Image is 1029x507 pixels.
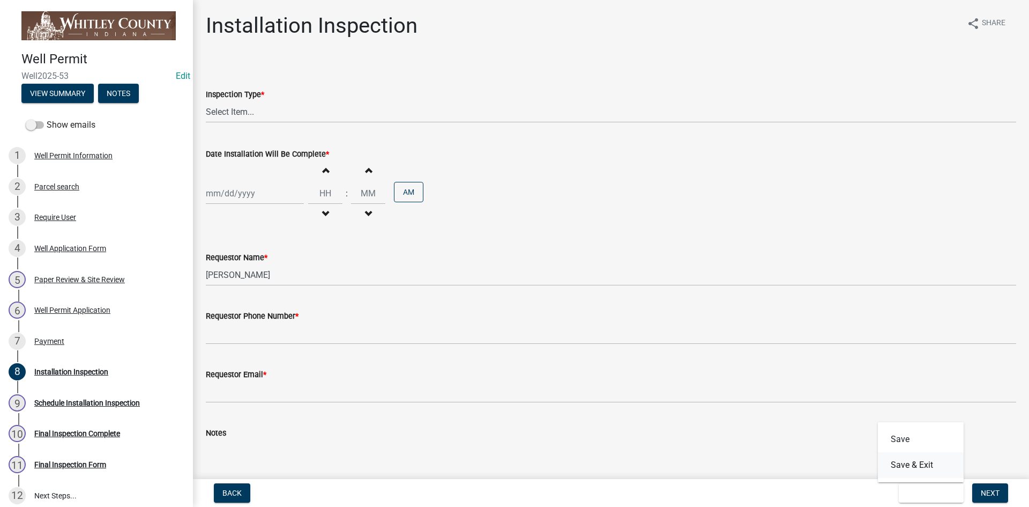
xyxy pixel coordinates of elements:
div: Schedule Installation Inspection [34,399,140,407]
h4: Well Permit [21,52,184,67]
label: Date Installation Will Be Complete [206,151,329,158]
div: 5 [9,271,26,288]
span: Back [222,489,242,497]
label: Requestor Email [206,371,266,379]
label: Show emails [26,119,95,131]
a: Edit [176,71,190,81]
div: 9 [9,394,26,412]
div: 3 [9,209,26,226]
div: 6 [9,302,26,319]
button: Next [972,483,1008,503]
div: Require User [34,214,76,221]
div: 8 [9,363,26,380]
div: 1 [9,147,26,164]
h1: Installation Inspection [206,13,417,39]
button: Save & Exit [899,483,964,503]
span: Well2025-53 [21,71,171,81]
div: Installation Inspection [34,368,108,376]
div: Well Permit Information [34,152,113,159]
wm-modal-confirm: Notes [98,90,139,99]
wm-modal-confirm: Summary [21,90,94,99]
span: Share [982,17,1005,30]
button: shareShare [958,13,1014,34]
div: Payment [34,337,64,345]
div: Well Application Form [34,245,106,252]
i: share [967,17,980,30]
button: Save [878,427,964,452]
div: Paper Review & Site Review [34,276,125,283]
span: Save & Exit [907,489,949,497]
div: Save & Exit [878,422,964,482]
button: Save & Exit [878,452,964,478]
div: Parcel search [34,183,79,190]
div: 10 [9,425,26,442]
label: Notes [206,430,226,437]
label: Requestor Name [206,254,267,262]
span: Next [981,489,1000,497]
div: 7 [9,333,26,350]
label: Requestor Phone Number [206,313,299,320]
button: View Summary [21,84,94,103]
button: Back [214,483,250,503]
div: 4 [9,240,26,257]
div: : [342,187,351,200]
div: 2 [9,178,26,195]
wm-modal-confirm: Edit Application Number [176,71,190,81]
img: Whitley County, Indiana [21,11,176,40]
div: 12 [9,487,26,504]
button: AM [394,182,423,202]
div: 11 [9,456,26,473]
div: Final Inspection Form [34,461,106,468]
div: Final Inspection Complete [34,430,120,437]
button: Notes [98,84,139,103]
label: Inspection Type [206,91,264,99]
input: Minutes [351,182,385,204]
input: Hours [308,182,342,204]
div: Well Permit Application [34,306,110,314]
input: mm/dd/yyyy [206,182,304,204]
